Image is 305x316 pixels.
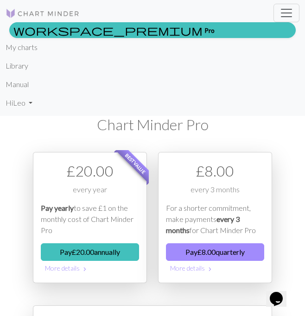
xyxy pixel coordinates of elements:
div: Payment option 2 [158,152,272,283]
span: Best value [116,144,155,183]
button: Pay£20.00annually [41,243,139,261]
span: chevron_right [81,265,89,274]
div: every 3 months [166,184,264,202]
a: HiLeo [6,94,32,112]
img: Logo [6,8,80,19]
div: every year [41,184,139,202]
p: to save £1 on the monthly cost of Chart Minder Pro [41,202,139,236]
a: Pro [9,22,296,38]
button: Pay£8.00quarterly [166,243,264,261]
p: For a shorter commitment, make payments for Chart Minder Pro [166,202,264,236]
div: £ 8.00 [166,160,264,182]
div: £ 20.00 [41,160,139,182]
span: workspace_premium [13,24,203,37]
a: Manual [6,75,29,94]
div: Payment option 1 [33,152,147,283]
a: Library [6,57,28,75]
iframe: chat widget [266,279,296,307]
button: More details [41,261,139,275]
button: More details [166,261,264,275]
em: Pay yearly [41,203,74,212]
button: Toggle navigation [273,4,299,22]
span: chevron_right [206,265,214,274]
h1: Chart Minder Pro [33,116,272,133]
a: My charts [6,38,38,57]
